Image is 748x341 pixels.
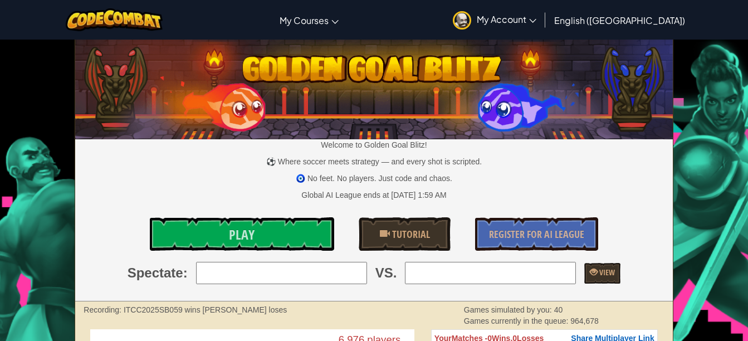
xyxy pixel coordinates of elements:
[75,35,672,139] img: Golden Goal
[128,264,183,282] span: Spectate
[489,227,584,241] span: Register for AI League
[274,5,344,35] a: My Courses
[570,316,599,325] span: 964,678
[280,14,329,26] span: My Courses
[75,173,672,184] p: 🧿 No feet. No players. Just code and chaos.
[390,227,430,241] span: Tutorial
[75,156,672,167] p: ⚽ Where soccer meets strategy — and every shot is scripted.
[549,5,691,35] a: English ([GEOGRAPHIC_DATA])
[475,217,598,251] a: Register for AI League
[453,11,471,30] img: avatar
[66,8,163,31] img: CodeCombat logo
[375,264,397,282] span: VS.
[301,189,446,201] div: Global AI League ends at [DATE] 1:59 AM
[464,305,554,314] span: Games simulated by you:
[554,14,685,26] span: English ([GEOGRAPHIC_DATA])
[447,2,542,37] a: My Account
[554,305,563,314] span: 40
[477,13,536,25] span: My Account
[84,305,287,314] strong: Recording: ITCC2025SB059 wins [PERSON_NAME] loses
[598,267,615,277] span: View
[75,139,672,150] p: Welcome to Golden Goal Blitz!
[183,264,188,282] span: :
[229,226,255,243] span: Play
[359,217,451,251] a: Tutorial
[464,316,570,325] span: Games currently in the queue:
